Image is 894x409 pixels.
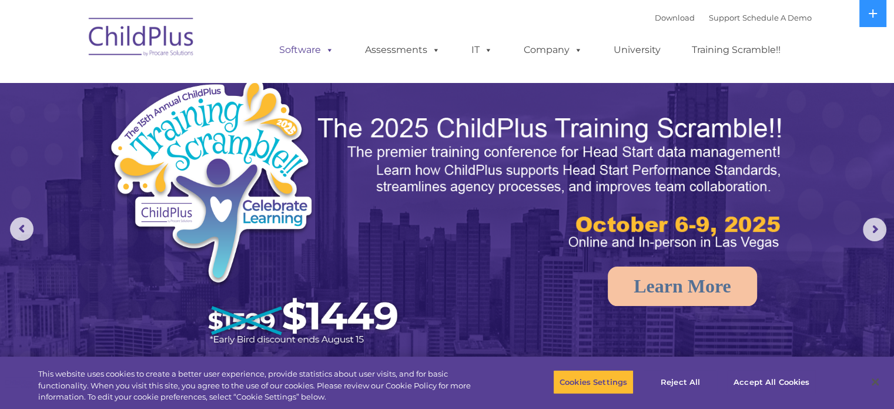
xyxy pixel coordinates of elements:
[267,38,346,62] a: Software
[709,13,740,22] a: Support
[460,38,504,62] a: IT
[83,9,200,68] img: ChildPlus by Procare Solutions
[163,126,213,135] span: Phone number
[553,370,634,394] button: Cookies Settings
[608,267,757,306] a: Learn More
[602,38,672,62] a: University
[163,78,199,87] span: Last name
[353,38,452,62] a: Assessments
[644,370,717,394] button: Reject All
[742,13,812,22] a: Schedule A Demo
[862,369,888,395] button: Close
[655,13,695,22] a: Download
[727,370,816,394] button: Accept All Cookies
[680,38,792,62] a: Training Scramble!!
[655,13,812,22] font: |
[512,38,594,62] a: Company
[38,368,492,403] div: This website uses cookies to create a better user experience, provide statistics about user visit...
